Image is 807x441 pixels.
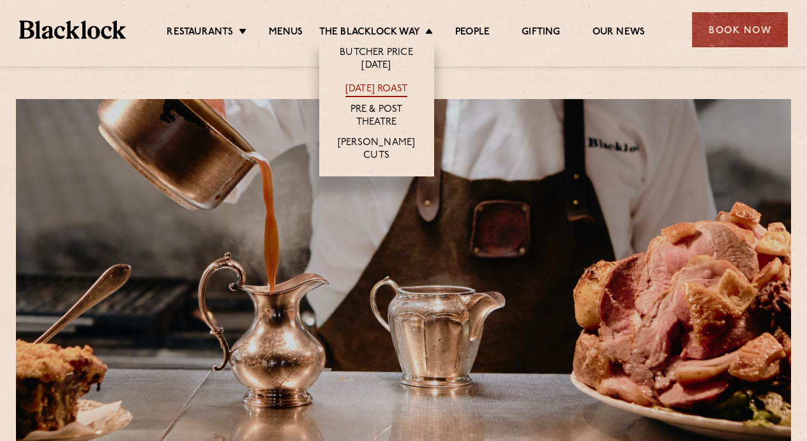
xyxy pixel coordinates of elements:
a: Gifting [522,26,560,40]
div: Book Now [692,12,788,47]
a: The Blacklock Way [319,26,420,40]
a: Our News [592,26,645,40]
a: Pre & Post Theatre [332,104,421,130]
a: [DATE] Roast [345,83,407,97]
a: Restaurants [167,26,233,40]
a: [PERSON_NAME] Cuts [332,137,421,164]
a: People [455,26,490,40]
a: Menus [269,26,303,40]
a: Butcher Price [DATE] [332,47,421,73]
img: BL_Textured_Logo-footer-cropped.svg [19,20,126,38]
